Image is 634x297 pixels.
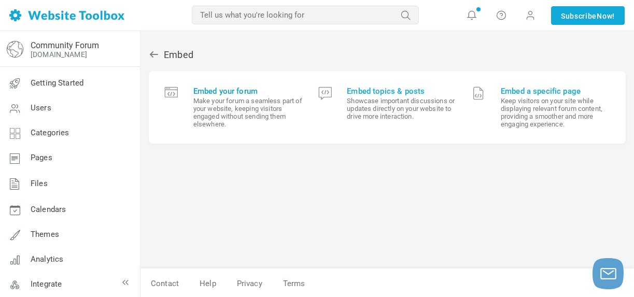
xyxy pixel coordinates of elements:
[31,40,99,50] a: Community Forum
[31,128,69,137] span: Categories
[31,279,62,289] span: Integrate
[501,97,610,128] small: Keep visitors on your site while displaying relevant forum content, providing a smoother and more...
[31,78,83,88] span: Getting Started
[551,6,625,25] a: SubscribeNow!
[31,179,48,188] span: Files
[31,153,52,162] span: Pages
[140,275,189,293] a: Contact
[273,275,305,293] a: Terms
[593,258,624,289] button: Launch chat
[347,97,456,120] small: Showcase important discussions or updates directly on your website to drive more interaction.
[597,10,615,22] span: Now!
[31,103,51,112] span: Users
[31,254,63,264] span: Analytics
[7,41,23,58] img: globe-icon.png
[193,97,303,128] small: Make your forum a seamless part of your website, keeping visitors engaged without sending them el...
[31,205,66,214] span: Calendars
[347,87,456,96] span: Embed topics & posts
[464,79,618,136] a: Embed a specific page Keep visitors on your site while displaying relevant forum content, providi...
[31,230,59,239] span: Themes
[193,87,303,96] span: Embed your forum
[31,50,87,59] a: [DOMAIN_NAME]
[189,275,227,293] a: Help
[227,275,273,293] a: Privacy
[501,87,610,96] span: Embed a specific page
[149,49,626,61] h2: Embed
[192,6,419,24] input: Tell us what you're looking for
[157,79,311,136] a: Embed your forum Make your forum a seamless part of your website, keeping visitors engaged withou...
[311,79,464,136] a: Embed topics & posts Showcase important discussions or updates directly on your website to drive ...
